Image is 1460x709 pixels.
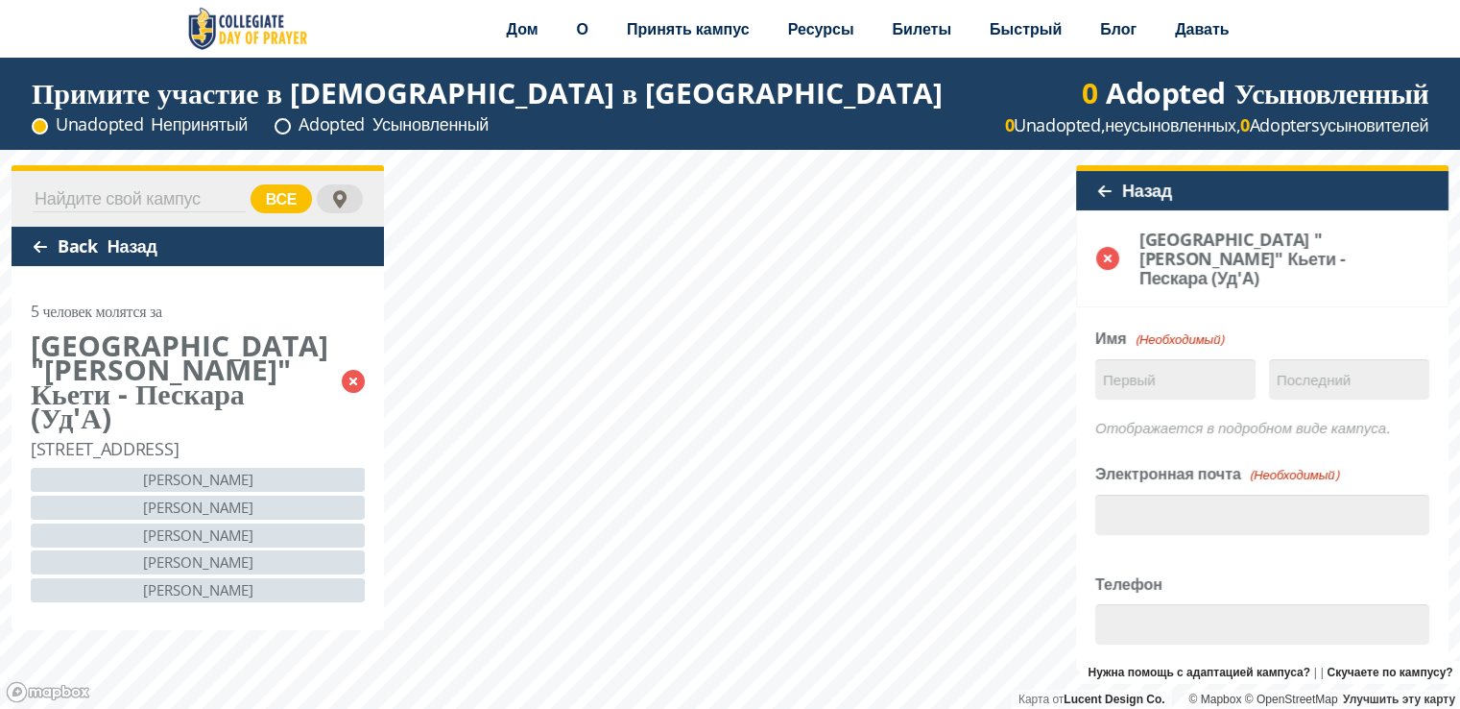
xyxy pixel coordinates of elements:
font: О [577,18,588,39]
a: Ресурсы [769,5,874,53]
font: [PERSON_NAME] [143,470,253,489]
a: OpenStreetMap [1245,693,1338,706]
font: Скучаете по кампусу? [1327,666,1452,679]
a: Быстрый [970,5,1081,53]
a: Нужна помощь с адаптацией кампуса? [1088,661,1309,684]
font: 0 [1005,113,1015,136]
font: Усыновленный [372,112,489,135]
a: Улучшить эту карту [1343,693,1455,706]
font: все [266,188,297,209]
font: © OpenStreetMap [1245,693,1338,706]
font: Быстрый [990,18,1062,39]
a: Дом [488,5,558,53]
div: Back [12,227,384,266]
input: Последний [1269,359,1429,400]
div: Unadopted [32,112,248,136]
font: Принять кампус [627,18,750,39]
a: Блог [1081,5,1156,53]
div: | [1081,661,1460,684]
div: Adopted [275,112,489,136]
a: Логотип Mapbox [6,681,90,703]
font: Давать [1175,18,1230,39]
div: Adopted [1082,81,1428,105]
font: | [1320,666,1323,679]
font: [PERSON_NAME] [143,526,253,545]
font: 0 [1240,113,1250,136]
a: О [558,5,608,53]
font: Отображается в подробном виде кампуса. [1095,418,1390,437]
a: Картбокс [1188,693,1241,706]
font: [PERSON_NAME] [143,580,253,599]
font: усыновителей [1319,113,1428,136]
font: Непринятый [151,112,248,135]
a: Скучаете по кампусу? [1327,661,1452,684]
font: Телефон [1095,574,1162,595]
font: 0 [1082,73,1098,112]
font: Блог [1100,18,1137,39]
font: [GEOGRAPHIC_DATA] "[PERSON_NAME]" Кьети - Пескара (Уд'А) [1139,228,1346,289]
a: Принять кампус [608,5,769,53]
font: Билеты [892,18,950,39]
font: Усыновленный [1234,73,1428,112]
font: Ресурсы [788,18,854,39]
a: Lucent Design Co. [1064,693,1164,706]
font: 5 человек молятся за [31,301,162,322]
font: Назад [108,234,157,257]
font: © Mapbox [1188,693,1241,706]
font: Карта от [1018,693,1064,706]
font: неусыновленных, [1105,113,1240,136]
font: [PERSON_NAME] [143,552,253,572]
a: Билеты [873,5,969,53]
font: (Необходимый) [1136,330,1224,348]
font: Нужна помощь с адаптацией кампуса? [1088,666,1309,679]
font: Электронная почта [1095,463,1241,484]
font: (Необходимый) [1250,466,1338,483]
font: [PERSON_NAME] [143,498,253,517]
input: Найдите свой кампус [33,185,246,212]
font: Назад [1122,179,1172,202]
font: Примите участие в [DEMOGRAPHIC_DATA] в [GEOGRAPHIC_DATA] [32,73,943,112]
font: [STREET_ADDRESS] [31,437,179,460]
font: Map feedback [1343,693,1455,706]
font: Дом [507,18,539,39]
a: Давать [1156,5,1249,53]
font: [GEOGRAPHIC_DATA] "[PERSON_NAME]" Кьети - Пескара (Уд'А) [31,326,328,437]
input: Первый [1095,359,1256,400]
font: Имя [1095,328,1127,349]
div: Unadopted, Adopters [1005,113,1429,137]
